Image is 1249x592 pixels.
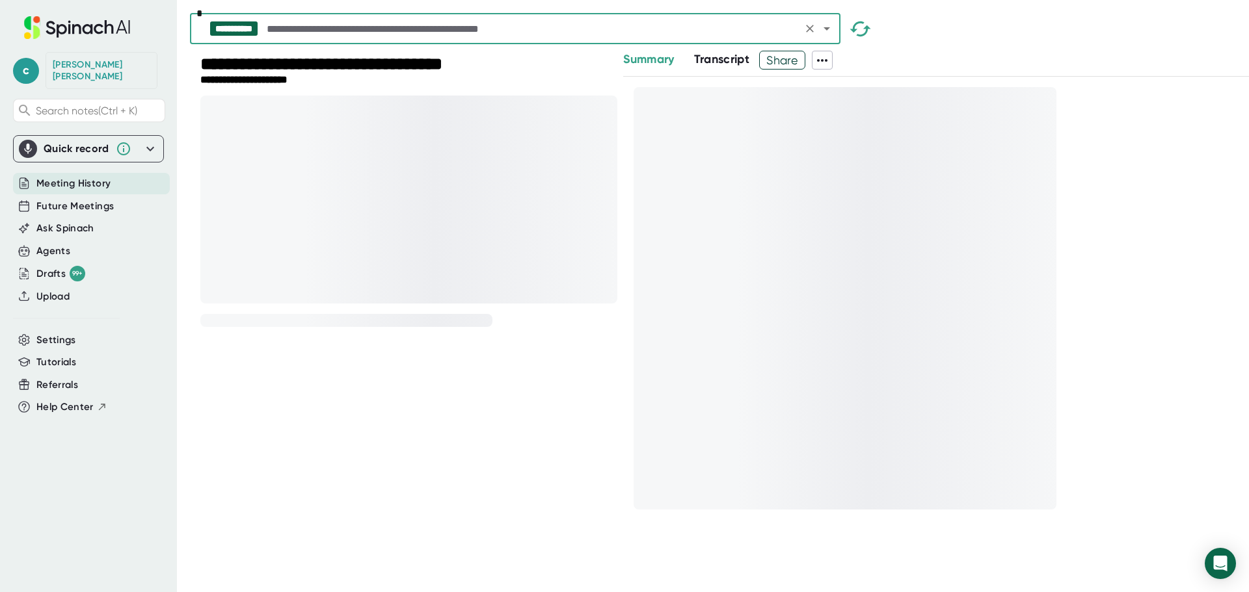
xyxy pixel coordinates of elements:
button: Transcript [694,51,750,68]
button: Meeting History [36,176,111,191]
button: Future Meetings [36,199,114,214]
button: Agents [36,244,70,259]
span: Summary [623,52,674,66]
div: Quick record [19,136,158,162]
button: Tutorials [36,355,76,370]
div: Candace Aragon [53,59,150,82]
button: Upload [36,289,70,304]
button: Summary [623,51,674,68]
button: Referrals [36,378,78,393]
div: Quick record [44,142,109,155]
div: Open Intercom Messenger [1205,548,1236,579]
div: Drafts [36,266,85,281]
button: Share [759,51,805,70]
button: Help Center [36,400,107,415]
button: Open [818,19,836,38]
span: Search notes (Ctrl + K) [36,105,137,117]
div: 99+ [70,266,85,281]
span: Help Center [36,400,94,415]
button: Clear [801,19,819,38]
button: Settings [36,333,76,348]
button: Ask Spinach [36,221,94,236]
span: Transcript [694,52,750,66]
span: c [13,58,39,84]
span: Share [760,49,805,71]
button: Drafts 99+ [36,266,85,281]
